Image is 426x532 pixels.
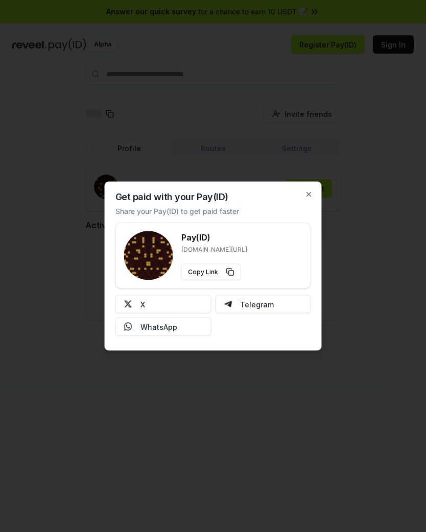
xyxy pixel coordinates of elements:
p: Share your Pay(ID) to get paid faster [115,206,239,216]
img: Whatsapp [124,323,132,331]
button: X [115,295,211,313]
img: X [124,300,132,308]
img: Telegram [224,300,232,308]
h2: Get paid with your Pay(ID) [115,192,228,202]
button: WhatsApp [115,318,211,336]
p: [DOMAIN_NAME][URL] [181,246,247,254]
button: Telegram [215,295,311,313]
h3: Pay(ID) [181,231,247,244]
button: Copy Link [181,264,241,280]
